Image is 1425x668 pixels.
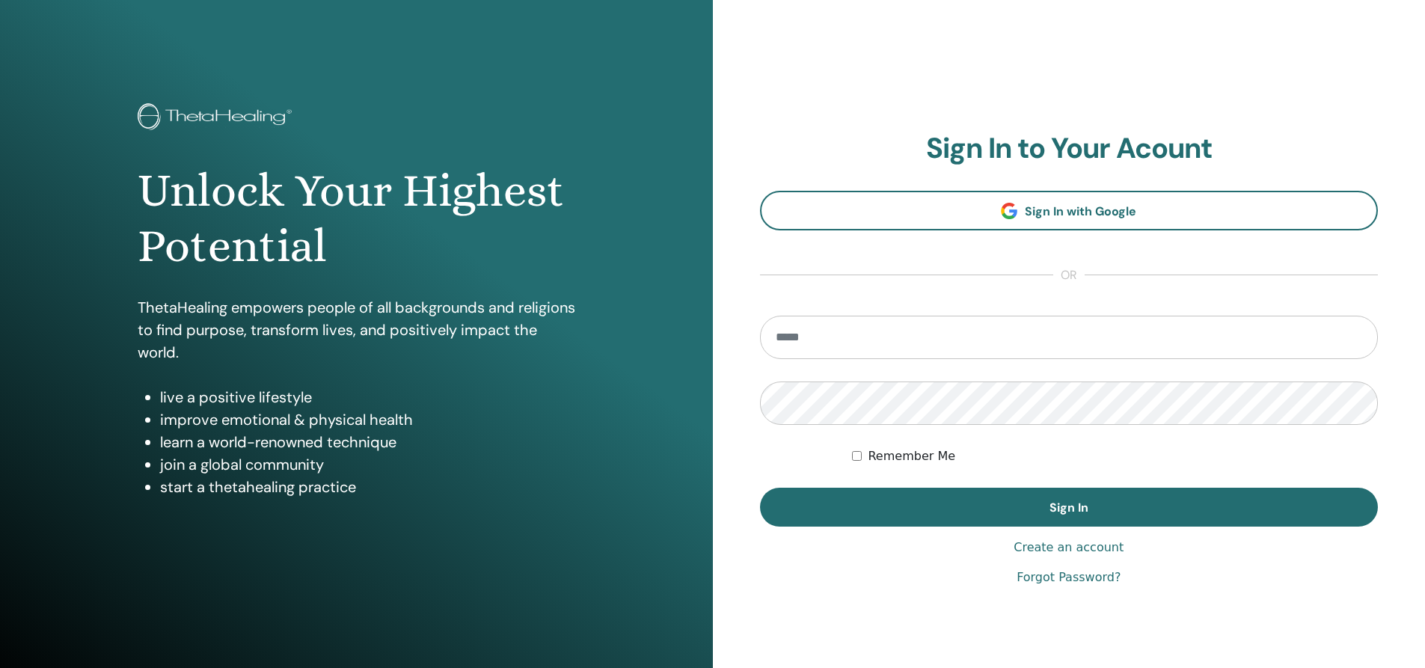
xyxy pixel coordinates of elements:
[1049,500,1088,515] span: Sign In
[1025,203,1136,219] span: Sign In with Google
[1014,539,1124,557] a: Create an account
[160,453,575,476] li: join a global community
[760,488,1379,527] button: Sign In
[160,386,575,408] li: live a positive lifestyle
[852,447,1378,465] div: Keep me authenticated indefinitely or until I manually logout
[138,296,575,364] p: ThetaHealing empowers people of all backgrounds and religions to find purpose, transform lives, a...
[1017,569,1121,586] a: Forgot Password?
[760,191,1379,230] a: Sign In with Google
[160,408,575,431] li: improve emotional & physical health
[138,163,575,275] h1: Unlock Your Highest Potential
[160,476,575,498] li: start a thetahealing practice
[160,431,575,453] li: learn a world-renowned technique
[760,132,1379,166] h2: Sign In to Your Acount
[868,447,955,465] label: Remember Me
[1053,266,1085,284] span: or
